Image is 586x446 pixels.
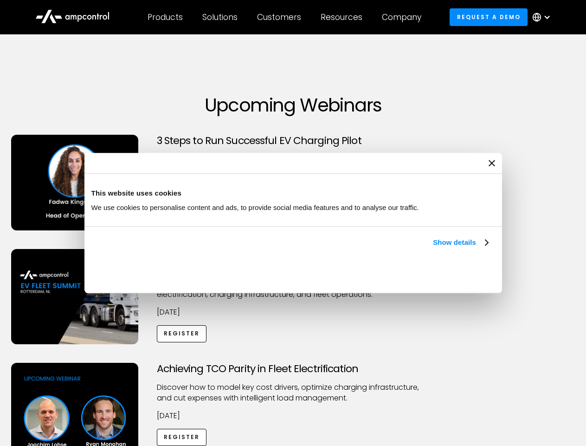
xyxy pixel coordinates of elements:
[257,12,301,22] div: Customers
[202,12,238,22] div: Solutions
[148,12,183,22] div: Products
[157,135,430,147] h3: 3 Steps to Run Successful EV Charging Pilot
[91,203,419,211] span: We use cookies to personalise content and ads, to provide social media features and to analyse ou...
[157,429,207,446] a: Register
[321,12,362,22] div: Resources
[358,259,491,286] button: Okay
[157,382,430,403] p: Discover how to model key cost drivers, optimize charging infrastructure, and cut expenses with i...
[157,411,430,421] p: [DATE]
[433,237,488,248] a: Show details
[11,94,575,116] h1: Upcoming Webinars
[157,325,207,342] a: Register
[382,12,421,22] div: Company
[489,160,495,166] button: Close banner
[157,363,430,375] h3: Achieving TCO Parity in Fleet Electrification
[450,8,528,26] a: Request a demo
[91,188,495,199] div: This website uses cookies
[157,307,430,317] p: [DATE]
